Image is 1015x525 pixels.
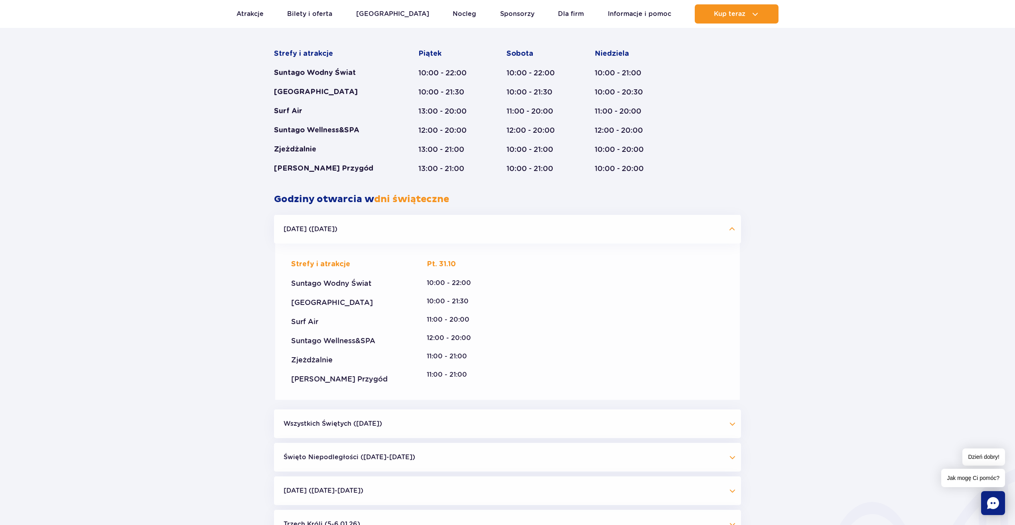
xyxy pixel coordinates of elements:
[356,4,429,24] a: [GEOGRAPHIC_DATA]
[427,260,480,269] div: Pt. 31.10
[274,106,388,116] div: Surf Air
[418,126,476,135] div: 12:00 - 20:00
[291,317,399,326] div: Surf Air
[274,164,388,173] div: [PERSON_NAME] Przygód
[507,106,564,116] div: 11:00 - 20:00
[427,334,480,342] div: 12:00 - 20:00
[237,4,264,24] a: Atrakcje
[287,4,332,24] a: Bilety i oferta
[427,352,480,361] div: 11:00 - 21:00
[291,260,399,269] div: Strefy i atrakcje
[274,409,741,438] button: Wszystkich Świętych ([DATE])
[274,126,388,135] div: Suntago Wellness&SPA
[981,491,1005,515] div: Chat
[507,145,564,154] div: 10:00 - 21:00
[274,87,388,97] div: [GEOGRAPHIC_DATA]
[418,164,476,173] div: 13:00 - 21:00
[274,68,388,78] div: Suntago Wodny Świat
[595,68,653,78] div: 10:00 - 21:00
[507,87,564,97] div: 10:00 - 21:30
[274,49,388,59] div: Strefy i atrakcje
[453,4,476,24] a: Nocleg
[291,279,399,288] div: Suntago Wodny Świat
[507,164,564,173] div: 10:00 - 21:00
[418,145,476,154] div: 13:00 - 21:00
[608,4,671,24] a: Informacje i pomoc
[427,370,480,379] div: 11:00 - 21:00
[595,145,653,154] div: 10:00 - 20:00
[962,448,1005,466] span: Dzień dobry!
[291,298,399,307] div: [GEOGRAPHIC_DATA]
[418,68,476,78] div: 10:00 - 22:00
[714,10,745,18] span: Kup teraz
[427,315,480,324] div: 11:00 - 20:00
[500,4,534,24] a: Sponsorzy
[507,49,564,59] div: Sobota
[558,4,584,24] a: Dla firm
[418,106,476,116] div: 13:00 - 20:00
[291,336,399,346] div: Suntago Wellness&SPA
[595,106,653,116] div: 11:00 - 20:00
[507,126,564,135] div: 12:00 - 20:00
[374,193,449,205] span: dni świąteczne
[418,49,476,59] div: Piątek
[941,469,1005,487] span: Jak mogę Ci pomóc?
[274,215,741,244] button: [DATE] ([DATE])
[274,443,741,472] button: Święto Niepodległości ([DATE]-[DATE])
[595,126,653,135] div: 12:00 - 20:00
[595,87,653,97] div: 10:00 - 20:30
[274,193,741,205] h2: Godziny otwarcia w
[418,87,476,97] div: 10:00 - 21:30
[274,476,741,505] button: [DATE] ([DATE]-[DATE])
[427,297,480,306] div: 10:00 - 21:30
[427,279,480,287] div: 10:00 - 22:00
[274,145,388,154] div: Zjeżdżalnie
[595,49,653,59] div: Niedziela
[595,164,653,173] div: 10:00 - 20:00
[695,4,778,24] button: Kup teraz
[291,374,399,384] div: [PERSON_NAME] Przygód
[291,355,399,365] div: Zjeżdżalnie
[507,68,564,78] div: 10:00 - 22:00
